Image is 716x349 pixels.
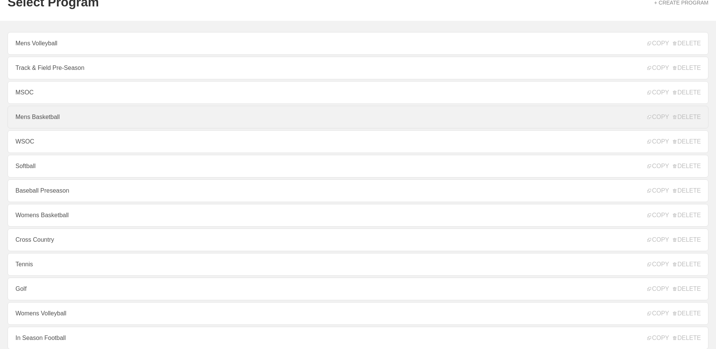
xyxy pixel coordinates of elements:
[647,114,669,120] span: COPY
[8,130,708,153] a: WSOC
[8,204,708,227] a: Womens Basketball
[673,40,701,47] span: DELETE
[673,187,701,194] span: DELETE
[647,65,669,71] span: COPY
[647,212,669,219] span: COPY
[8,229,708,251] a: Cross Country
[673,163,701,170] span: DELETE
[673,65,701,71] span: DELETE
[580,261,716,349] iframe: Chat Widget
[8,81,708,104] a: MSOC
[647,89,669,96] span: COPY
[8,278,708,300] a: Golf
[673,114,701,120] span: DELETE
[8,32,708,55] a: Mens Volleyball
[647,261,669,268] span: COPY
[8,179,708,202] a: Baseball Preseason
[8,57,708,79] a: Track & Field Pre-Season
[673,212,701,219] span: DELETE
[647,163,669,170] span: COPY
[673,261,701,268] span: DELETE
[647,187,669,194] span: COPY
[647,138,669,145] span: COPY
[8,106,708,128] a: Mens Basketball
[673,89,701,96] span: DELETE
[647,236,669,243] span: COPY
[673,236,701,243] span: DELETE
[647,40,669,47] span: COPY
[8,253,708,276] a: Tennis
[673,138,701,145] span: DELETE
[8,302,708,325] a: Womens Volleyball
[8,155,708,178] a: Softball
